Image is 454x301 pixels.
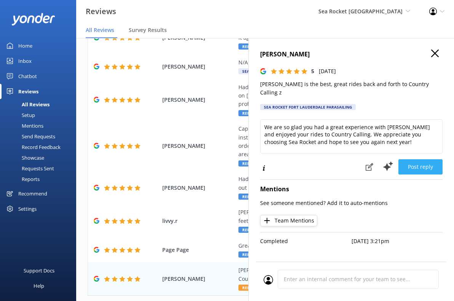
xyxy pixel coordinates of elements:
a: Record Feedback [5,142,76,152]
span: Sea Rocket [GEOGRAPHIC_DATA] [318,8,403,15]
div: Send Requests [5,131,55,142]
span: Replied [238,43,267,50]
span: Reply [238,285,263,291]
h3: Reviews [86,5,116,18]
a: All Reviews [5,99,76,110]
div: Settings [18,201,37,216]
div: Showcase [5,152,44,163]
div: [PERSON_NAME] was so fun, got to touch a shark with my feet🤘🏼 [238,208,391,225]
div: Support Docs [24,263,54,278]
a: Showcase [5,152,76,163]
span: Replied [238,251,267,258]
span: [PERSON_NAME] [162,142,235,150]
span: Replied [238,194,267,200]
a: Setup [5,110,76,120]
span: [PERSON_NAME] [162,275,235,283]
div: Sea Rocket Fort Lauderdale Parasailing [260,104,356,110]
span: Survey Results [129,26,167,34]
span: Page Page [162,246,235,254]
div: Mentions [5,120,43,131]
textarea: We are so glad you had a great experience with [PERSON_NAME] and enjoyed your rides to Country Ca... [260,119,443,154]
p: Completed [260,237,352,245]
img: user_profile.svg [264,275,273,285]
p: [DATE] [319,67,336,75]
button: Post reply [398,159,443,175]
h4: Mentions [260,184,443,194]
span: Replied [238,160,267,167]
span: [PERSON_NAME] [162,62,235,71]
div: Home [18,38,32,53]
img: yonder-white-logo.png [11,13,55,26]
div: Recommend [18,186,47,201]
div: All Reviews [5,99,50,110]
a: Reports [5,174,76,184]
div: Setup [5,110,35,120]
div: Reports [5,174,40,184]
div: Had a great time on the searocket that took us out at noon on [DATE]. Entire crew was friendly, k... [238,83,391,109]
a: Send Requests [5,131,76,142]
div: Record Feedback [5,142,61,152]
p: See someone mentioned? Add it to auto-mentions [260,199,443,207]
span: All Reviews [86,26,114,34]
div: Captain [PERSON_NAME] and crew was very clear with instructions, safety and the boat was top notc... [238,125,391,159]
span: Replied [238,110,267,116]
button: Close [431,50,439,58]
p: [PERSON_NAME] is the best, great rides back and forth to Country Calling z [260,80,443,97]
span: livvy.r [162,217,235,225]
a: Requests Sent [5,163,76,174]
div: Inbox [18,53,32,69]
span: Sea Rocket Speed Boat & Sunset Cruises [238,68,332,74]
div: Chatbot [18,69,37,84]
div: Help [34,278,44,293]
span: Replied [238,227,267,233]
span: 5 [311,67,314,75]
div: N/A [238,58,391,67]
div: Had a great time and the team with Sea Rocket who took us out was fantastic. [238,175,391,192]
div: Requests Sent [5,163,54,174]
button: Team Mentions [260,215,317,226]
span: [PERSON_NAME] [162,184,235,192]
div: Great ride! Great Captain [238,242,391,250]
p: [DATE] 3:21pm [352,237,443,245]
div: Reviews [18,84,38,99]
div: [PERSON_NAME] is the best, great rides back and forth to Country Calling z [238,266,391,283]
h4: [PERSON_NAME] [260,50,443,59]
a: Mentions [5,120,76,131]
span: [PERSON_NAME] [162,96,235,104]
